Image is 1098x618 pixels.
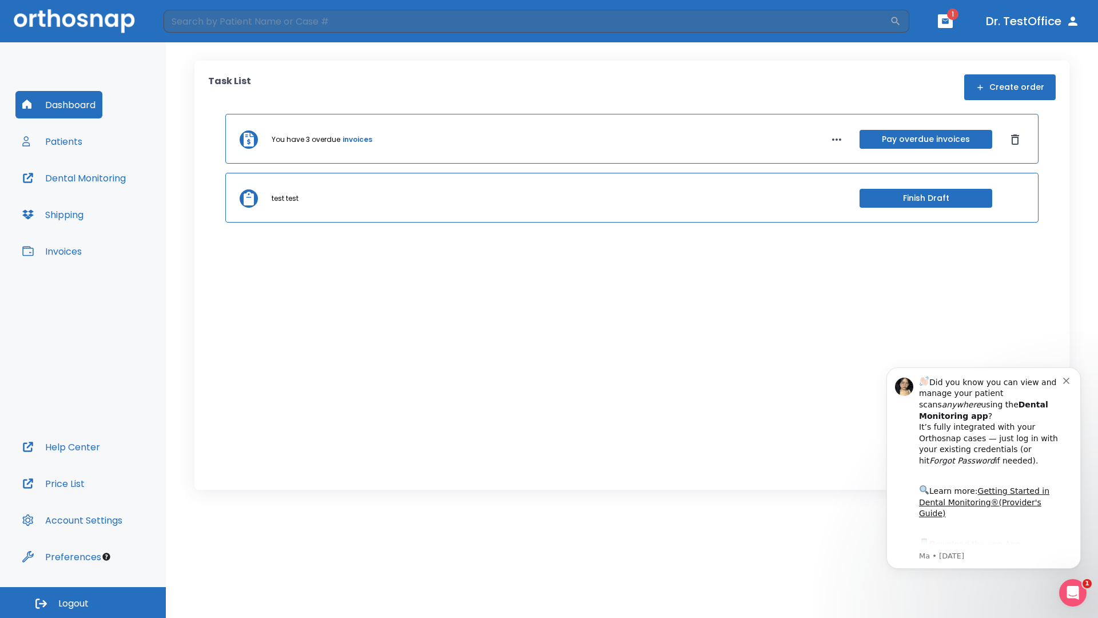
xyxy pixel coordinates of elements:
[860,130,992,149] button: Pay overdue invoices
[947,9,958,20] span: 1
[15,201,90,228] button: Shipping
[15,237,89,265] button: Invoices
[272,193,299,204] p: test test
[981,11,1084,31] button: Dr. TestOffice
[272,134,340,145] p: You have 3 overdue
[15,91,102,118] button: Dashboard
[194,25,203,34] button: Dismiss notification
[1006,130,1024,149] button: Dismiss
[50,187,194,245] div: Download the app: | ​ Let us know if you need help getting started!
[343,134,372,145] a: invoices
[14,9,135,33] img: Orthosnap
[15,543,108,571] button: Preferences
[15,470,91,497] button: Price List
[58,597,89,610] span: Logout
[15,164,133,192] button: Dental Monitoring
[1059,579,1087,607] iframe: Intercom live chat
[50,189,152,210] a: App Store
[164,10,890,33] input: Search by Patient Name or Case #
[860,189,992,208] button: Finish Draft
[208,74,251,100] p: Task List
[101,552,112,562] div: Tooltip anchor
[15,506,129,534] button: Account Settings
[15,433,107,461] button: Help Center
[1083,579,1092,588] span: 1
[50,201,194,211] p: Message from Ma, sent 2w ago
[15,128,89,155] button: Patients
[869,350,1098,587] iframe: Intercom notifications message
[964,74,1056,100] button: Create order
